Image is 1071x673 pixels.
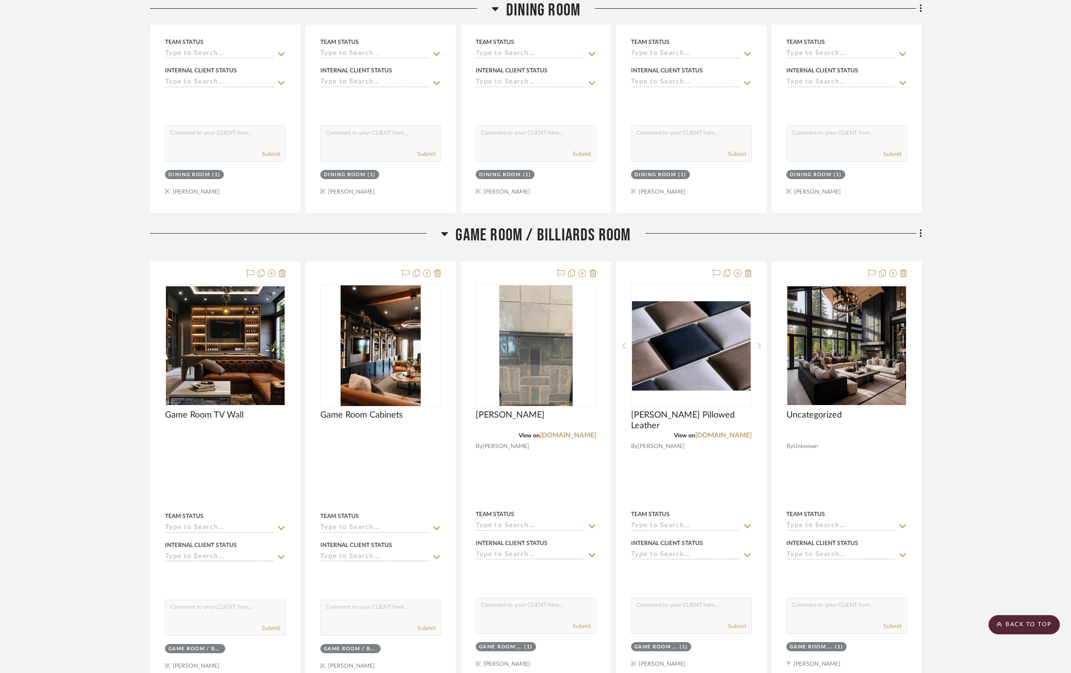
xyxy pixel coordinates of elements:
div: Game Room / Billiards Room [479,644,522,651]
input: Type to Search… [631,78,740,87]
span: [PERSON_NAME] Pillowed Leather [631,410,752,431]
div: 0 [476,285,596,407]
div: Team Status [165,38,204,46]
div: Internal Client Status [786,66,858,75]
span: Game Room Cabinets [320,410,403,421]
input: Type to Search… [320,553,429,562]
div: Game Room / Billiards Room [324,645,375,653]
div: Internal Client Status [631,539,703,547]
button: Submit [262,150,280,158]
span: [PERSON_NAME] [476,410,545,421]
div: Internal Client Status [320,66,392,75]
div: (1) [836,644,844,651]
input: Type to Search… [786,50,895,59]
div: Internal Client Status [476,66,548,75]
span: [PERSON_NAME] [638,442,685,451]
input: Type to Search… [320,50,429,59]
div: Game Room / Billiards Room [168,645,220,653]
button: Submit [417,150,436,158]
span: Game Room / Billiards Room [455,225,631,246]
div: Team Status [165,512,204,520]
div: Team Status [631,510,670,519]
img: Uncategorized [787,286,906,405]
div: Internal Client Status [165,66,237,75]
button: Submit [417,624,436,632]
img: Game Room Cabinets [341,285,421,406]
span: By [476,442,482,451]
input: Type to Search… [786,78,895,87]
scroll-to-top-button: BACK TO TOP [989,615,1060,634]
div: (1) [680,644,688,651]
div: Dining Room [324,171,366,179]
div: Game Room / Billiards Room [790,644,833,651]
input: Type to Search… [320,524,429,533]
div: (1) [679,171,687,179]
img: Andy Fleishman Pillowed Leather [632,301,751,391]
div: Internal Client Status [165,541,237,549]
img: Game Room TV Wall [166,286,285,405]
div: Team Status [320,38,359,46]
button: Submit [262,624,280,632]
input: Type to Search… [476,78,585,87]
input: Type to Search… [165,524,274,533]
span: By [631,442,638,451]
div: Team Status [476,38,514,46]
span: View on [674,433,695,438]
span: Game Room TV Wall [165,410,244,421]
div: Internal Client Status [320,541,392,549]
input: Type to Search… [320,78,429,87]
input: Type to Search… [476,551,585,560]
div: Dining Room [634,171,676,179]
input: Type to Search… [165,78,274,87]
input: Type to Search… [786,551,895,560]
div: Internal Client Status [786,539,858,547]
div: (1) [523,171,532,179]
div: Team Status [320,512,359,520]
div: Game Room / Billiards Room [634,644,678,651]
button: Submit [728,622,746,631]
div: Team Status [786,510,825,519]
button: Submit [883,622,902,631]
span: View on [519,433,540,438]
div: Dining Room [168,171,210,179]
a: [DOMAIN_NAME] [695,432,752,439]
input: Type to Search… [165,50,274,59]
input: Type to Search… [631,50,740,59]
div: Internal Client Status [476,539,548,547]
a: [DOMAIN_NAME] [540,432,596,439]
span: Unknown [793,442,818,451]
button: Submit [573,622,591,631]
input: Type to Search… [786,522,895,531]
div: Team Status [476,510,514,519]
button: Submit [573,150,591,158]
div: (1) [525,644,533,651]
div: (1) [368,171,376,179]
div: Team Status [786,38,825,46]
div: Dining Room [479,171,521,179]
input: Type to Search… [165,553,274,562]
span: [PERSON_NAME] [482,442,529,451]
span: By [786,442,793,451]
input: Type to Search… [631,522,740,531]
button: Submit [728,150,746,158]
span: Uncategorized [786,410,842,421]
button: Submit [883,150,902,158]
div: (1) [213,171,221,179]
div: Team Status [631,38,670,46]
div: Dining Room [790,171,832,179]
div: (1) [834,171,842,179]
input: Type to Search… [476,50,585,59]
input: Type to Search… [631,551,740,560]
img: Idris Terra Cotta [499,285,573,406]
input: Type to Search… [476,522,585,531]
div: Internal Client Status [631,66,703,75]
